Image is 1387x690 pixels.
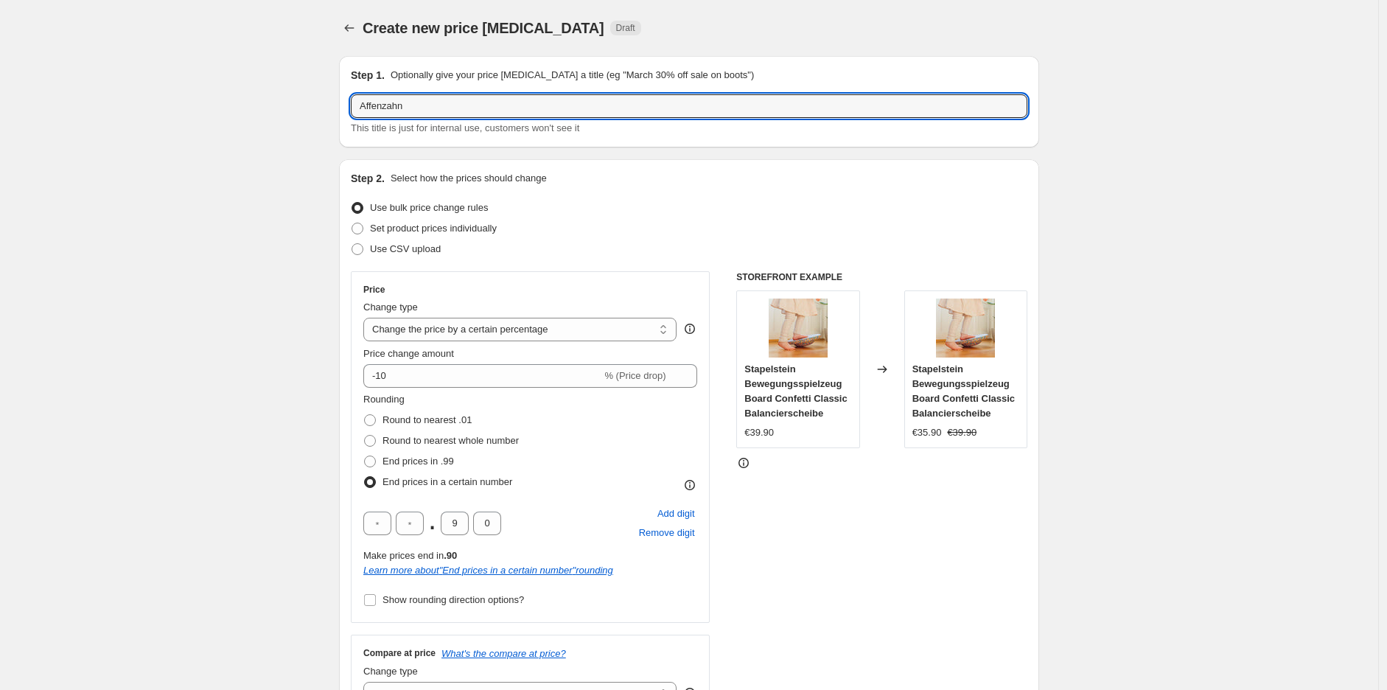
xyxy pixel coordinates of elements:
h6: STOREFRONT EXAMPLE [736,271,1027,283]
div: €35.90 [912,425,942,440]
button: Add placeholder [655,504,697,523]
span: . [428,512,436,535]
img: 2_9dfc8c96-ccd2-4738-868a-7d93e27ab1c7_80x.jpg [936,299,995,358]
strike: €39.90 [947,425,977,440]
span: Rounding [363,394,405,405]
input: ﹡ [441,512,469,535]
h2: Step 1. [351,68,385,83]
span: Set product prices individually [370,223,497,234]
h3: Compare at price [363,647,436,659]
div: €39.90 [744,425,774,440]
button: What's the compare at price? [441,648,566,659]
p: Select how the prices should change [391,171,547,186]
input: ﹡ [363,512,391,535]
span: Stapelstein Bewegungsspielzeug Board Confetti Classic Balancierscheibe [744,363,847,419]
p: Optionally give your price [MEDICAL_DATA] a title (eg "March 30% off sale on boots") [391,68,754,83]
span: Show rounding direction options? [382,594,524,605]
div: help [682,321,697,336]
span: Use CSV upload [370,243,441,254]
span: This title is just for internal use, customers won't see it [351,122,579,133]
span: Create new price [MEDICAL_DATA] [363,20,604,36]
input: -15 [363,364,601,388]
a: Learn more about"End prices in a certain number"rounding [363,565,613,576]
input: ﹡ [396,512,424,535]
span: Stapelstein Bewegungsspielzeug Board Confetti Classic Balancierscheibe [912,363,1015,419]
span: Draft [616,22,635,34]
i: Learn more about " End prices in a certain number " rounding [363,565,613,576]
h3: Price [363,284,385,296]
span: Round to nearest whole number [382,435,519,446]
span: % (Price drop) [604,370,665,381]
span: Change type [363,666,418,677]
input: ﹡ [473,512,501,535]
h2: Step 2. [351,171,385,186]
span: Round to nearest .01 [382,414,472,425]
span: Use bulk price change rules [370,202,488,213]
span: Price change amount [363,348,454,359]
button: Price change jobs [339,18,360,38]
input: 30% off holiday sale [351,94,1027,118]
button: Remove placeholder [637,523,697,543]
b: .90 [444,550,457,561]
span: End prices in a certain number [382,476,512,487]
span: Change type [363,302,418,313]
span: Make prices end in [363,550,457,561]
span: End prices in .99 [382,456,454,467]
span: Remove digit [639,526,695,540]
img: 2_9dfc8c96-ccd2-4738-868a-7d93e27ab1c7_80x.jpg [769,299,828,358]
span: Add digit [657,506,695,521]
